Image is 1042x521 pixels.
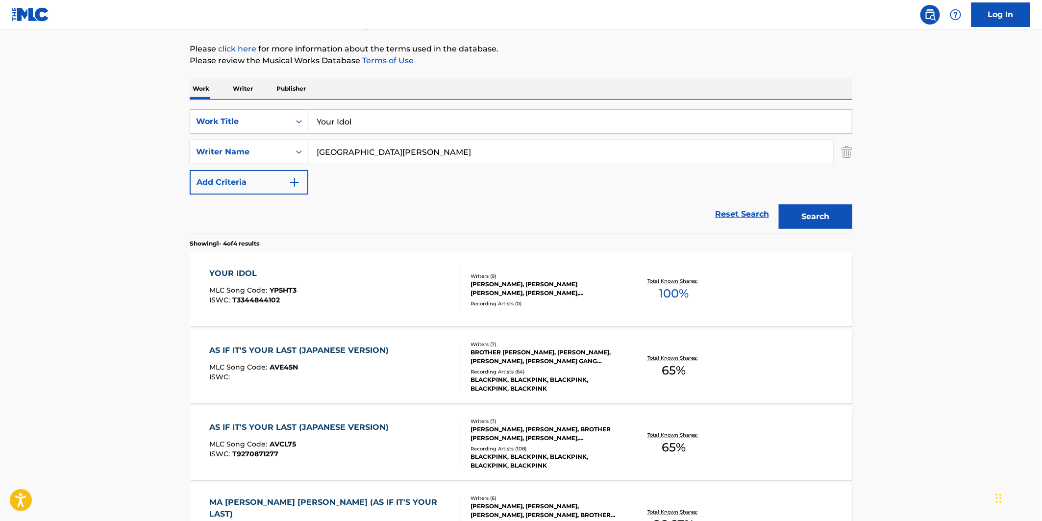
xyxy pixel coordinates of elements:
[210,372,233,381] span: ISWC :
[210,345,394,356] div: AS IF IT'S YOUR LAST (JAPANESE VERSION)
[471,368,619,375] div: Recording Artists ( 64 )
[190,239,259,248] p: Showing 1 - 4 of 4 results
[210,268,297,279] div: YOUR IDOL
[471,425,619,443] div: [PERSON_NAME], [PERSON_NAME], BROTHER [PERSON_NAME], [PERSON_NAME], [PERSON_NAME] [PERSON_NAME] [...
[471,452,619,470] div: BLACKPINK, BLACKPINK, BLACKPINK, BLACKPINK, BLACKPINK
[924,9,936,21] img: search
[190,170,308,195] button: Add Criteria
[471,300,619,307] div: Recording Artists ( 0 )
[190,55,852,67] p: Please review the Musical Works Database
[647,354,700,362] p: Total Known Shares:
[270,440,297,448] span: AVCL75
[471,375,619,393] div: BLACKPINK, BLACKPINK, BLACKPINK, BLACKPINK, BLACKPINK
[647,508,700,516] p: Total Known Shares:
[659,285,689,302] span: 100 %
[233,296,280,304] span: T3344844102
[710,203,774,225] a: Reset Search
[996,484,1002,513] div: Drag
[779,204,852,229] button: Search
[218,44,256,53] a: click here
[190,407,852,480] a: AS IF IT'S YOUR LAST (JAPANESE VERSION)MLC Song Code:AVCL75ISWC:T9270871277Writers (7)[PERSON_NAM...
[12,7,50,22] img: MLC Logo
[950,9,962,21] img: help
[647,431,700,439] p: Total Known Shares:
[471,502,619,520] div: [PERSON_NAME], [PERSON_NAME], [PERSON_NAME], [PERSON_NAME], BROTHER [PERSON_NAME], [PERSON_NAME]
[270,286,297,295] span: YP5HT3
[647,277,700,285] p: Total Known Shares:
[210,440,270,448] span: MLC Song Code :
[196,116,284,127] div: Work Title
[471,445,619,452] div: Recording Artists ( 108 )
[471,341,619,348] div: Writers ( 7 )
[289,176,300,188] img: 9d2ae6d4665cec9f34b9.svg
[190,330,852,403] a: AS IF IT'S YOUR LAST (JAPANESE VERSION)MLC Song Code:AVE45NISWC:Writers (7)BROTHER [PERSON_NAME],...
[210,363,270,372] span: MLC Song Code :
[273,78,309,99] p: Publisher
[662,362,686,379] span: 65 %
[471,273,619,280] div: Writers ( 9 )
[360,56,414,65] a: Terms of Use
[233,449,279,458] span: T9270871277
[993,474,1042,521] iframe: Chat Widget
[210,286,270,295] span: MLC Song Code :
[230,78,256,99] p: Writer
[210,496,453,520] div: MA [PERSON_NAME] [PERSON_NAME] (AS IF IT'S YOUR LAST)
[210,449,233,458] span: ISWC :
[471,348,619,366] div: BROTHER [PERSON_NAME], [PERSON_NAME], [PERSON_NAME], [PERSON_NAME] GANG [PERSON_NAME] [PERSON_NAM...
[210,296,233,304] span: ISWC :
[971,2,1030,27] a: Log In
[190,253,852,326] a: YOUR IDOLMLC Song Code:YP5HT3ISWC:T3344844102Writers (9)[PERSON_NAME], [PERSON_NAME] [PERSON_NAME...
[471,495,619,502] div: Writers ( 6 )
[946,5,966,25] div: Help
[842,140,852,164] img: Delete Criterion
[920,5,940,25] a: Public Search
[210,422,394,433] div: AS IF IT'S YOUR LAST (JAPANESE VERSION)
[196,146,284,158] div: Writer Name
[190,78,212,99] p: Work
[270,363,298,372] span: AVE45N
[471,280,619,298] div: [PERSON_NAME], [PERSON_NAME] [PERSON_NAME], [PERSON_NAME], [PERSON_NAME], [PERSON_NAME], [PERSON_...
[662,439,686,456] span: 65 %
[190,43,852,55] p: Please for more information about the terms used in the database.
[471,418,619,425] div: Writers ( 7 )
[190,109,852,234] form: Search Form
